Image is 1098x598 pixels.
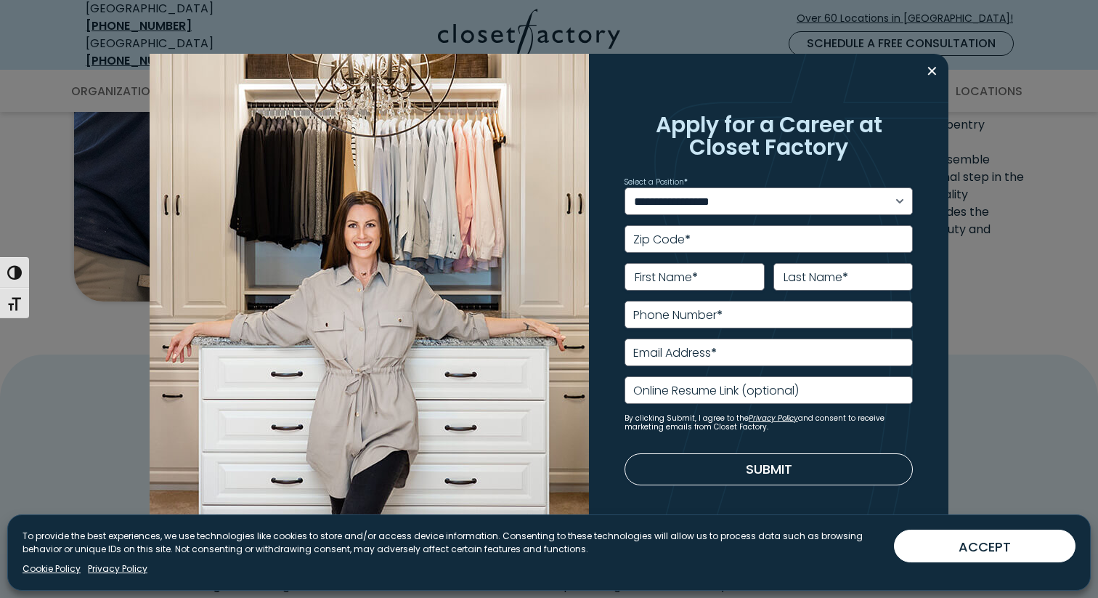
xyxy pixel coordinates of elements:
[749,413,798,424] a: Privacy Policy
[23,530,882,556] p: To provide the best experiences, we use technologies like cookies to store and/or access device i...
[633,234,691,246] label: Zip Code
[922,60,943,83] button: Close modal
[625,414,914,432] small: By clicking Submit, I agree to the and consent to receive marketing emails from Closet Factory.
[625,453,914,485] button: Submit
[23,562,81,575] a: Cookie Policy
[656,108,882,163] span: Apply for a Career at Closet Factory
[633,347,717,359] label: Email Address
[635,272,698,283] label: First Name
[633,310,723,321] label: Phone Number
[625,179,688,186] label: Select a Position
[894,530,1075,562] button: ACCEPT
[150,54,589,544] img: Closet Factory Employee
[633,385,799,397] label: Online Resume Link (optional)
[784,272,848,283] label: Last Name
[88,562,147,575] a: Privacy Policy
